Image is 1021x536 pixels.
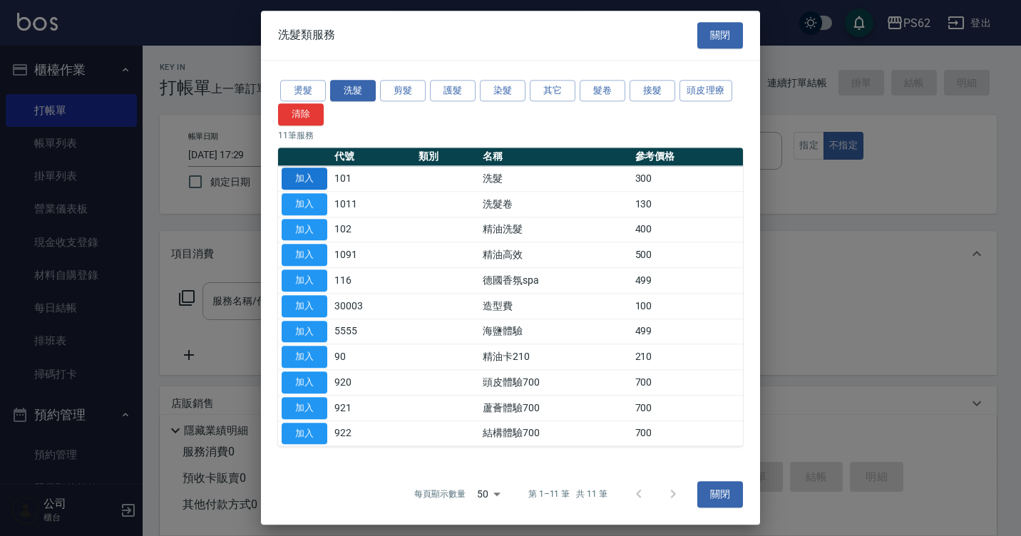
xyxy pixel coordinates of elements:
[331,148,415,166] th: 代號
[331,319,415,344] td: 5555
[331,217,415,242] td: 102
[679,80,732,102] button: 頭皮理療
[282,423,327,445] button: 加入
[282,244,327,267] button: 加入
[471,475,506,514] div: 50
[282,167,327,190] button: 加入
[580,80,625,102] button: 髮卷
[282,193,327,215] button: 加入
[282,397,327,419] button: 加入
[632,396,743,421] td: 700
[632,319,743,344] td: 499
[430,80,476,102] button: 護髮
[380,80,426,102] button: 剪髮
[479,268,631,294] td: 德國香氛spa
[632,268,743,294] td: 499
[479,192,631,217] td: 洗髮卷
[479,344,631,370] td: 精油卡210
[331,294,415,319] td: 30003
[479,217,631,242] td: 精油洗髮
[282,219,327,241] button: 加入
[479,294,631,319] td: 造型費
[632,370,743,396] td: 700
[479,166,631,192] td: 洗髮
[331,268,415,294] td: 116
[479,242,631,268] td: 精油高效
[280,80,326,102] button: 燙髮
[278,129,743,142] p: 11 筆服務
[479,396,631,421] td: 蘆薈體驗700
[632,242,743,268] td: 500
[479,319,631,344] td: 海鹽體驗
[630,80,675,102] button: 接髮
[282,346,327,368] button: 加入
[282,371,327,393] button: 加入
[331,370,415,396] td: 920
[530,80,575,102] button: 其它
[331,421,415,446] td: 922
[697,22,743,48] button: 關閉
[479,421,631,446] td: 結構體驗700
[632,344,743,370] td: 210
[528,488,607,501] p: 第 1–11 筆 共 11 筆
[415,148,479,166] th: 類別
[331,242,415,268] td: 1091
[282,321,327,343] button: 加入
[331,192,415,217] td: 1011
[697,481,743,507] button: 關閉
[479,148,631,166] th: 名稱
[278,104,324,126] button: 清除
[632,148,743,166] th: 參考價格
[330,80,376,102] button: 洗髮
[632,294,743,319] td: 100
[331,166,415,192] td: 101
[632,192,743,217] td: 130
[632,421,743,446] td: 700
[282,269,327,292] button: 加入
[480,80,525,102] button: 染髮
[479,370,631,396] td: 頭皮體驗700
[331,344,415,370] td: 90
[282,295,327,317] button: 加入
[331,396,415,421] td: 921
[632,166,743,192] td: 300
[632,217,743,242] td: 400
[278,29,335,43] span: 洗髮類服務
[414,488,466,501] p: 每頁顯示數量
